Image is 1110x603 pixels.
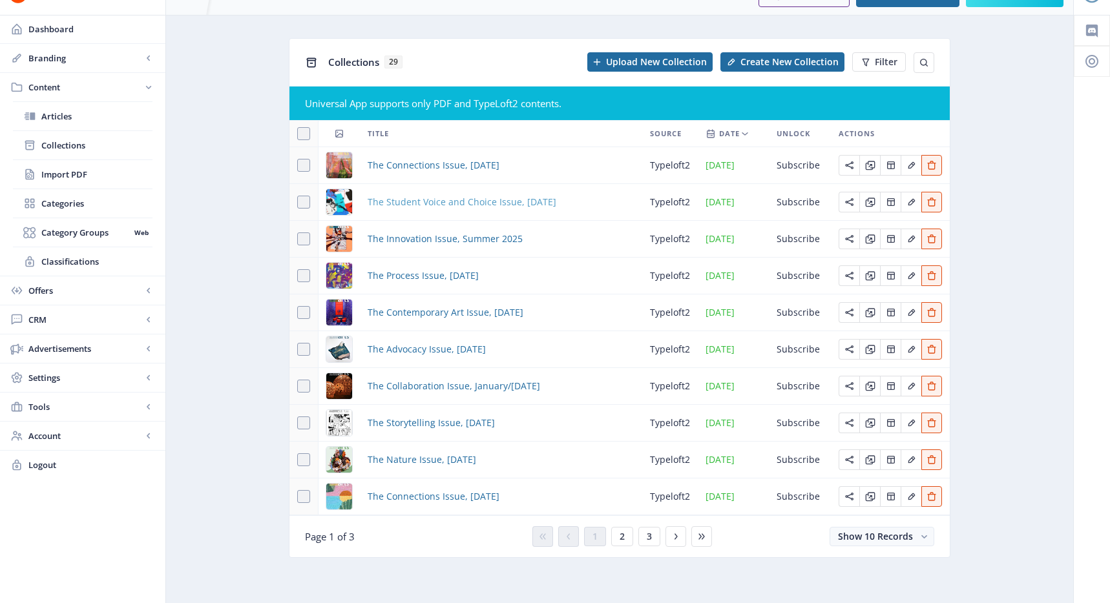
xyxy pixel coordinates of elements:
[650,126,682,141] span: Source
[620,531,625,542] span: 2
[647,531,652,542] span: 3
[921,195,942,207] a: Edit page
[769,442,831,478] td: Subscribe
[28,23,155,36] span: Dashboard
[698,368,769,405] td: [DATE]
[326,373,352,399] img: 9211a670-13fb-492a-930b-e4eb21ad28b3.png
[28,429,142,442] span: Account
[41,168,152,181] span: Import PDF
[880,269,901,281] a: Edit page
[326,263,352,289] img: 8e2b6bbf-8dae-414b-a6f5-84a18bbcfe9b.png
[698,331,769,368] td: [DATE]
[839,379,859,391] a: Edit page
[901,305,921,318] a: Edit page
[859,269,880,281] a: Edit page
[859,158,880,170] a: Edit page
[368,268,479,283] span: The Process Issue, [DATE]
[921,305,942,318] a: Edit page
[289,38,950,558] app-collection-view: Collections
[921,416,942,428] a: Edit page
[368,305,523,320] a: The Contemporary Art Issue, [DATE]
[368,231,523,247] a: The Innovation Issue, Summer 2025
[720,52,844,72] button: Create New Collection
[698,184,769,221] td: [DATE]
[880,379,901,391] a: Edit page
[698,221,769,258] td: [DATE]
[368,378,540,394] span: The Collaboration Issue, January/[DATE]
[368,452,476,467] a: The Nature Issue, [DATE]
[838,530,913,542] span: Show 10 Records
[839,232,859,244] a: Edit page
[326,410,352,436] img: 25e7b029-8912-40f9-bdfa-ba5e0f209b25.png
[638,527,660,546] button: 3
[839,453,859,465] a: Edit page
[875,57,897,67] span: Filter
[901,416,921,428] a: Edit page
[642,368,698,405] td: typeloft2
[901,379,921,391] a: Edit page
[584,527,606,546] button: 1
[769,405,831,442] td: Subscribe
[305,97,934,110] div: Universal App supports only PDF and TypeLoft2 contents.
[326,447,352,473] img: 784aec82-15c6-4f83-95ee-af48e2a7852c.png
[921,232,942,244] a: Edit page
[368,158,499,173] span: The Connections Issue, [DATE]
[921,489,942,502] a: Edit page
[921,379,942,391] a: Edit page
[384,56,403,68] span: 29
[859,379,880,391] a: Edit page
[28,284,142,297] span: Offers
[880,305,901,318] a: Edit page
[859,416,880,428] a: Edit page
[13,189,152,218] a: Categories
[769,478,831,515] td: Subscribe
[368,489,499,504] span: The Connections Issue, [DATE]
[839,305,859,318] a: Edit page
[326,189,352,215] img: 96115c3c-c1d9-4d63-8d91-5af4463d1a3d.png
[769,294,831,331] td: Subscribe
[642,478,698,515] td: typeloft2
[901,269,921,281] a: Edit page
[777,126,810,141] span: Unlock
[28,400,142,413] span: Tools
[859,305,880,318] a: Edit page
[28,52,142,65] span: Branding
[368,342,486,357] span: The Advocacy Issue, [DATE]
[368,415,495,431] span: The Storytelling Issue, [DATE]
[698,405,769,442] td: [DATE]
[769,221,831,258] td: Subscribe
[839,158,859,170] a: Edit page
[921,342,942,354] a: Edit page
[305,530,355,543] span: Page 1 of 3
[859,453,880,465] a: Edit page
[642,405,698,442] td: typeloft2
[839,126,875,141] span: Actions
[606,57,707,67] span: Upload New Collection
[13,131,152,159] a: Collections
[901,195,921,207] a: Edit page
[880,416,901,428] a: Edit page
[41,255,152,268] span: Classifications
[642,221,698,258] td: typeloft2
[698,478,769,515] td: [DATE]
[769,258,831,294] td: Subscribe
[880,342,901,354] a: Edit page
[28,371,142,384] span: Settings
[326,226,352,252] img: d48d95ad-d8e3-41d8-84eb-334bbca4bb7b.png
[921,269,942,281] a: Edit page
[28,313,142,326] span: CRM
[326,300,352,325] img: 10c3aa48-9907-426a-b8e9-0dff08a38197.png
[852,52,906,72] button: Filter
[642,331,698,368] td: typeloft2
[28,81,142,94] span: Content
[901,453,921,465] a: Edit page
[901,489,921,502] a: Edit page
[41,139,152,152] span: Collections
[130,226,152,239] nb-badge: Web
[880,232,901,244] a: Edit page
[901,232,921,244] a: Edit page
[28,342,142,355] span: Advertisements
[642,258,698,294] td: typeloft2
[719,126,740,141] span: Date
